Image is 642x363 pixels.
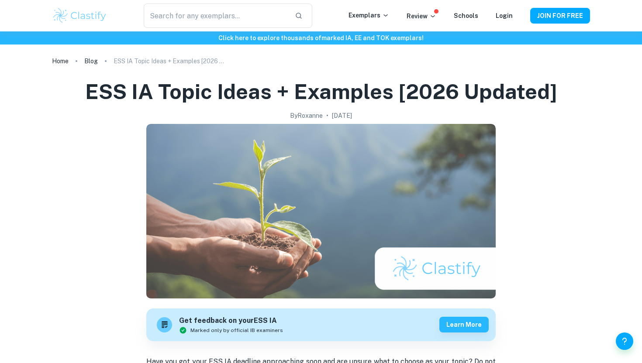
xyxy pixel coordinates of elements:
[530,8,590,24] button: JOIN FOR FREE
[439,317,489,332] button: Learn more
[144,3,288,28] input: Search for any exemplars...
[407,11,436,21] p: Review
[454,12,478,19] a: Schools
[146,124,496,298] img: ESS IA Topic Ideas + Examples [2026 updated] cover image
[190,326,283,334] span: Marked only by official IB examiners
[616,332,633,350] button: Help and Feedback
[52,55,69,67] a: Home
[146,308,496,341] a: Get feedback on yourESS IAMarked only by official IB examinersLearn more
[85,78,557,106] h1: ESS IA Topic Ideas + Examples [2026 updated]
[332,111,352,120] h2: [DATE]
[349,10,389,20] p: Exemplars
[179,315,283,326] h6: Get feedback on your ESS IA
[2,33,640,43] h6: Click here to explore thousands of marked IA, EE and TOK exemplars !
[496,12,513,19] a: Login
[84,55,98,67] a: Blog
[290,111,323,120] h2: By Roxanne
[114,56,227,66] p: ESS IA Topic Ideas + Examples [2026 updated]
[52,7,107,24] img: Clastify logo
[326,111,328,120] p: •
